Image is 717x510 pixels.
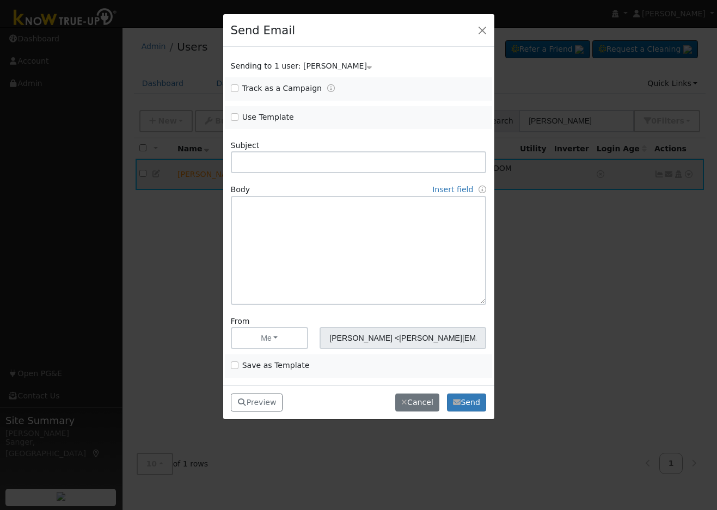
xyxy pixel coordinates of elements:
input: Track as a Campaign [231,84,238,92]
label: Track as a Campaign [242,83,322,94]
label: Subject [231,140,260,151]
input: Save as Template [231,361,238,369]
button: Me [231,327,309,349]
label: Body [231,184,250,195]
a: Tracking Campaigns [327,84,335,93]
label: Use Template [242,112,294,123]
input: Use Template [231,113,238,121]
h4: Send Email [231,22,295,39]
label: From [231,316,250,327]
button: Send [447,394,487,412]
a: Insert field [432,185,473,194]
a: Fields [479,185,486,194]
div: Show users [225,60,492,72]
label: Save as Template [242,360,310,371]
button: Preview [231,394,283,412]
button: Cancel [395,394,440,412]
